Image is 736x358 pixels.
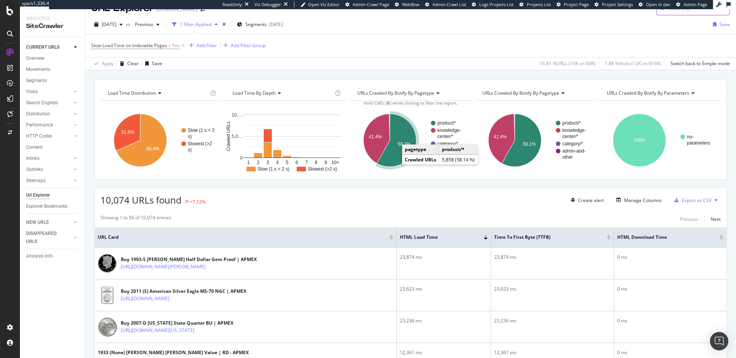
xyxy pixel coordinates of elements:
[121,327,194,334] a: [URL][DOMAIN_NAME][US_STATE]
[91,42,167,49] span: Slow Load Time on Indexable Pages
[26,88,72,96] a: Visits
[126,21,132,28] span: vs
[26,252,53,260] div: Analysis Info
[225,107,347,174] svg: A chart.
[98,349,252,356] div: 1933 (None) [PERSON_NAME] [PERSON_NAME] Value | RD - APMEX
[26,88,38,96] div: Visits
[258,166,289,172] text: Slow (1 s < 2 s)
[168,42,171,49] span: =
[117,57,139,70] button: Clear
[221,21,227,28] div: times
[121,130,134,135] text: 31.6%
[613,195,662,205] button: Manage Columns
[676,2,707,8] a: Admin Page
[188,128,215,133] text: Slow (1 s < 2
[121,263,205,271] a: [URL][DOMAIN_NAME][PERSON_NAME]
[540,60,595,67] div: 16.81 % URLs ( 10K on 60K )
[357,90,434,96] span: URLs Crawled By Botify By pagetype
[26,191,79,199] a: Url Explorer
[395,2,419,8] a: Webflow
[121,320,233,327] div: Buy 2007-D [US_STATE] State Quarter BU | APMEX
[26,166,43,174] div: Outlinks
[190,199,205,205] div: +7.12%
[257,160,260,165] text: 2
[607,90,689,96] span: URLs Crawled By Botify By parameters
[562,128,586,133] text: knowledge-
[26,230,65,246] div: DISAPPEARED URLS
[400,349,488,356] div: 12,361 ms
[353,2,389,7] span: Admin Crawl Page
[437,134,453,139] text: center/*
[605,87,714,99] h4: URLs Crawled By Botify By parameters
[26,43,72,51] a: CURRENT URLS
[639,2,670,8] a: Open in dev
[186,41,217,50] button: Add Filter
[91,18,126,31] button: [DATE]
[308,166,337,172] text: Slowest (>2 s)
[98,286,117,305] img: main image
[562,154,573,160] text: other
[400,286,488,292] div: 23,623 ms
[26,154,72,163] a: Inlinks
[617,254,723,261] div: 0 ms
[266,160,269,165] text: 3
[231,42,266,49] div: Add Filter Group
[720,21,730,28] div: Save
[233,90,276,96] span: Load Time by Depth
[108,90,156,96] span: Load Time Distribution
[667,57,730,70] button: Switch back to Simple mode
[127,60,139,67] div: Clear
[26,77,79,85] a: Segments
[98,317,117,337] img: main image
[600,107,721,174] svg: A chart.
[711,216,721,222] div: Next
[222,2,243,8] div: ReadOnly:
[523,141,536,147] text: 58.1%
[26,110,72,118] a: Distribution
[26,22,79,31] div: SiteCrawler
[578,197,604,204] div: Create alert
[356,87,464,99] h4: URLs Crawled By Botify By pagetype
[687,140,710,146] text: parameters
[26,143,43,151] div: Content
[398,141,411,147] text: 58.1%
[102,60,113,67] div: Apply
[363,100,458,106] span: Hold CMD (⌘) while clicking to filter the report.
[400,234,472,241] span: HTML Load Time
[301,2,340,8] a: Open Viz Editor
[350,107,471,174] svg: A chart.
[646,2,670,7] span: Open in dev
[234,18,286,31] button: Segments[DATE]
[197,42,217,49] div: Add Filter
[562,148,586,154] text: admin-and-
[439,155,478,165] td: 5,858 (58.14 %)
[98,234,388,241] span: URL Card
[26,230,72,246] a: DISAPPEARED URLS
[146,146,159,151] text: 68.4%
[402,145,439,154] td: pagetype
[247,160,250,165] text: 1
[102,21,117,28] span: 2025 Aug. 18th
[26,77,47,85] div: Segments
[475,107,596,174] svg: A chart.
[26,154,39,163] div: Inlinks
[564,2,589,7] span: Project Page
[121,256,257,263] div: Buy 1993-S [PERSON_NAME] Half Dollar Gem Proof | APMEX
[231,87,333,99] h4: Load Time Performance by Depth
[26,166,72,174] a: Outlinks
[400,254,488,261] div: 23,874 ms
[26,121,72,129] a: Performance
[482,90,559,96] span: URLs Crawled By Botify By pagetype
[269,21,283,28] div: [DATE]
[400,317,488,324] div: 23,236 ms
[132,21,153,28] span: Previous
[683,2,707,7] span: Admin Page
[188,141,212,146] text: Slowest (>2
[494,286,611,292] div: 23,623 ms
[308,2,340,7] span: Open Viz Editor
[26,54,79,62] a: Overview
[26,202,79,210] a: Explorer Bookmarks
[26,66,79,74] a: Movements
[26,191,50,199] div: Url Explorer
